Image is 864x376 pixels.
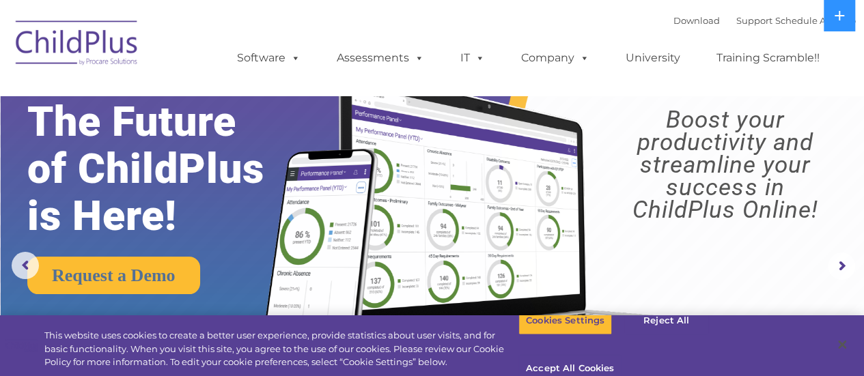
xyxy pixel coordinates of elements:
div: This website uses cookies to create a better user experience, provide statistics about user visit... [44,329,518,369]
a: University [612,44,694,72]
img: ChildPlus by Procare Solutions [9,11,145,79]
button: Cookies Settings [518,306,612,335]
font: | [673,15,856,26]
a: Request a Demo [27,257,200,294]
span: Phone number [190,146,248,156]
a: Software [223,44,314,72]
button: Close [827,330,857,360]
span: Last name [190,90,232,100]
a: IT [447,44,499,72]
a: Support [736,15,772,26]
rs-layer: Boost your productivity and streamline your success in ChildPlus Online! [597,109,853,221]
a: Training Scramble!! [703,44,833,72]
button: Reject All [624,306,709,335]
a: Download [673,15,720,26]
a: Company [507,44,603,72]
rs-layer: The Future of ChildPlus is Here! [27,98,303,240]
a: Schedule A Demo [775,15,856,26]
a: Assessments [323,44,438,72]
